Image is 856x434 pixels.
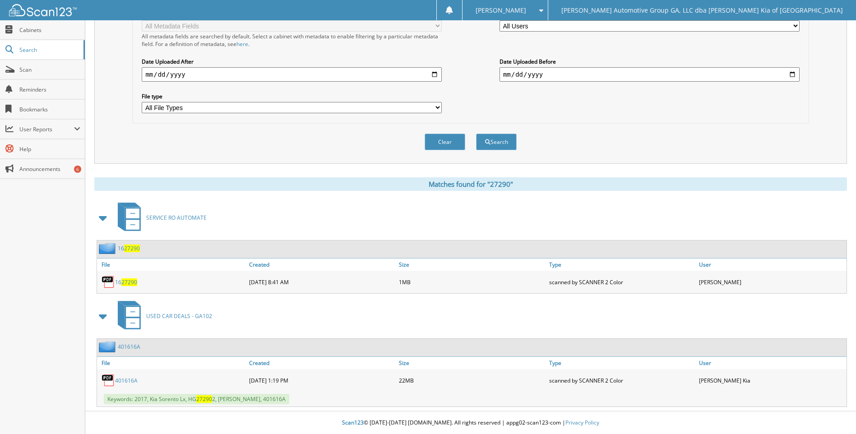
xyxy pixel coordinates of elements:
img: folder2.png [99,341,118,352]
a: SERVICE RO AUTOMATE [112,200,207,235]
span: Reminders [19,86,80,93]
div: scanned by SCANNER 2 Color [547,371,697,389]
span: Announcements [19,165,80,173]
a: 401616A [118,343,140,351]
a: Created [247,357,397,369]
a: 401616A [115,377,138,384]
div: [DATE] 1:19 PM [247,371,397,389]
div: [PERSON_NAME] [697,273,847,291]
img: PDF.png [102,374,115,387]
div: © [DATE]-[DATE] [DOMAIN_NAME]. All rights reserved | appg02-scan123-com | [85,412,856,434]
span: SERVICE RO AUTOMATE [146,214,207,222]
a: 1627290 [118,245,140,252]
div: 1MB [397,273,546,291]
span: Search [19,46,79,54]
a: here [236,40,248,48]
a: USED CAR DEALS - GA102 [112,298,212,334]
input: end [500,67,800,82]
label: Date Uploaded Before [500,58,800,65]
div: Matches found for "27290" [94,177,847,191]
span: 27290 [196,395,212,403]
a: User [697,259,847,271]
span: User Reports [19,125,74,133]
img: PDF.png [102,275,115,289]
div: [PERSON_NAME] Kia [697,371,847,389]
img: folder2.png [99,243,118,254]
span: Scan [19,66,80,74]
button: Search [476,134,517,150]
label: File type [142,92,442,100]
button: Clear [425,134,465,150]
span: [PERSON_NAME] [476,8,526,13]
a: 1627290 [115,278,137,286]
label: Date Uploaded After [142,58,442,65]
span: Keywords: 2017, Kia Sorento Lx, HG 2, [PERSON_NAME], 401616A [104,394,289,404]
a: Size [397,357,546,369]
a: File [97,259,247,271]
div: [DATE] 8:41 AM [247,273,397,291]
a: Created [247,259,397,271]
span: USED CAR DEALS - GA102 [146,312,212,320]
span: Help [19,145,80,153]
span: Scan123 [342,419,364,426]
a: Type [547,357,697,369]
img: scan123-logo-white.svg [9,4,77,16]
a: Privacy Policy [565,419,599,426]
div: scanned by SCANNER 2 Color [547,273,697,291]
a: User [697,357,847,369]
iframe: Chat Widget [811,391,856,434]
span: 27290 [124,245,140,252]
a: Size [397,259,546,271]
span: [PERSON_NAME] Automotive Group GA, LLC dba [PERSON_NAME] Kia of [GEOGRAPHIC_DATA] [561,8,843,13]
div: All metadata fields are searched by default. Select a cabinet with metadata to enable filtering b... [142,32,442,48]
span: 27290 [121,278,137,286]
span: Cabinets [19,26,80,34]
input: start [142,67,442,82]
span: Bookmarks [19,106,80,113]
div: 22MB [397,371,546,389]
a: Type [547,259,697,271]
div: 6 [74,166,81,173]
a: File [97,357,247,369]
